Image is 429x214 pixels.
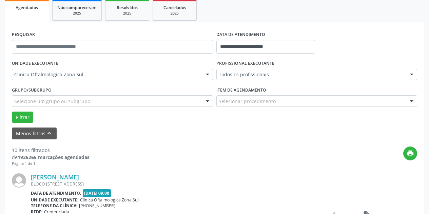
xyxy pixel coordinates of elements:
span: Resolvidos [117,5,138,11]
button: print [403,147,417,160]
strong: 1925265 marcações agendadas [18,154,90,160]
a: [PERSON_NAME] [31,173,79,181]
span: [DATE] 09:00 [83,189,111,197]
div: 2025 [57,11,97,16]
button: Menos filtroskeyboard_arrow_up [12,128,57,139]
div: 10 itens filtrados [12,147,90,154]
label: Item de agendamento [216,85,266,95]
span: Agendados [16,5,38,11]
span: Todos os profissionais [219,71,404,78]
span: Clinica Oftalmologica Zona Sul [14,71,199,78]
label: Grupo/Subgrupo [12,85,52,95]
span: Clinica Oftalmologica Zona Sul [80,197,139,203]
div: BLOCO [STREET_ADDRESS] [31,181,315,187]
button: Filtrar [12,112,33,123]
label: UNIDADE EXECUTANTE [12,58,58,69]
label: DATA DE ATENDIMENTO [216,30,265,40]
span: Cancelados [163,5,186,11]
span: Selecionar procedimento [219,98,276,105]
b: Data de atendimento: [31,190,81,196]
span: Não compareceram [57,5,97,11]
i: keyboard_arrow_up [45,130,53,137]
div: 2025 [110,11,144,16]
label: PESQUISAR [12,30,35,40]
i: print [407,150,414,157]
img: img [12,173,26,188]
div: de [12,154,90,161]
label: PROFISSIONAL EXECUTANTE [216,58,274,69]
b: Unidade executante: [31,197,79,203]
span: [PHONE_NUMBER] [79,203,115,209]
div: Página 1 de 1 [12,161,90,167]
div: 2025 [158,11,192,16]
b: Telefone da clínica: [31,203,78,209]
span: Selecione um grupo ou subgrupo [14,98,90,105]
